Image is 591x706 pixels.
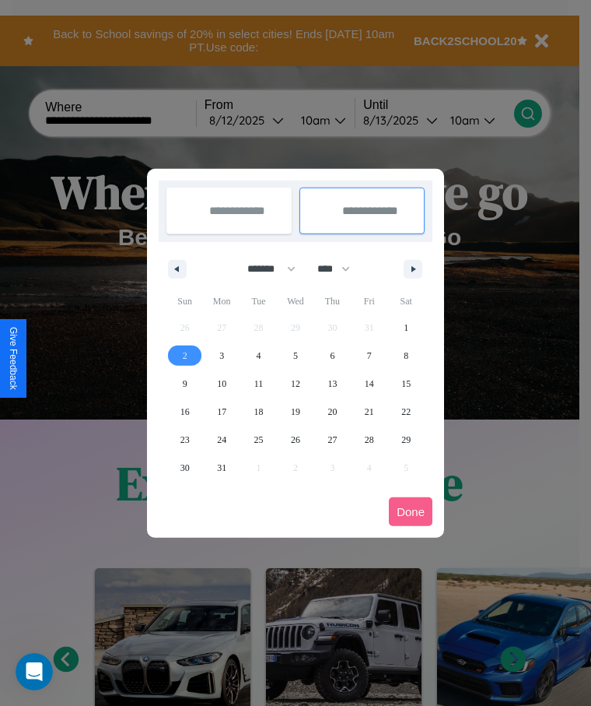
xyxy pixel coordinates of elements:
button: 22 [388,398,425,426]
button: 6 [314,342,351,370]
span: 21 [365,398,374,426]
span: 25 [254,426,264,454]
button: 28 [351,426,387,454]
span: Tue [240,289,277,314]
button: 15 [388,370,425,398]
button: 8 [388,342,425,370]
button: Done [389,497,432,526]
button: 20 [314,398,351,426]
span: 1 [404,314,408,342]
span: 7 [367,342,372,370]
span: 22 [401,398,411,426]
span: 27 [327,426,337,454]
span: 28 [365,426,374,454]
button: 14 [351,370,387,398]
button: 25 [240,426,277,454]
span: 24 [217,426,226,454]
span: 11 [254,370,264,398]
span: 31 [217,454,226,482]
button: 2 [166,342,203,370]
button: 19 [277,398,313,426]
span: 2 [183,342,187,370]
span: 30 [180,454,190,482]
span: 12 [291,370,300,398]
button: 5 [277,342,313,370]
span: Thu [314,289,351,314]
div: Give Feedback [8,327,19,390]
span: 14 [365,370,374,398]
button: 12 [277,370,313,398]
span: 5 [293,342,298,370]
span: Fri [351,289,387,314]
span: 4 [257,342,261,370]
span: Mon [203,289,240,314]
span: 10 [217,370,226,398]
button: 24 [203,426,240,454]
button: 9 [166,370,203,398]
button: 29 [388,426,425,454]
button: 26 [277,426,313,454]
button: 31 [203,454,240,482]
span: 6 [330,342,334,370]
button: 18 [240,398,277,426]
button: 17 [203,398,240,426]
span: 18 [254,398,264,426]
button: 1 [388,314,425,342]
span: 29 [401,426,411,454]
span: 3 [219,342,224,370]
button: 30 [166,454,203,482]
button: 21 [351,398,387,426]
button: 7 [351,342,387,370]
span: 23 [180,426,190,454]
button: 16 [166,398,203,426]
span: Sun [166,289,203,314]
button: 4 [240,342,277,370]
span: 20 [327,398,337,426]
button: 10 [203,370,240,398]
span: Wed [277,289,313,314]
span: 17 [217,398,226,426]
button: 13 [314,370,351,398]
span: 9 [183,370,187,398]
span: 26 [291,426,300,454]
span: 8 [404,342,408,370]
span: 16 [180,398,190,426]
button: 3 [203,342,240,370]
span: 15 [401,370,411,398]
span: 19 [291,398,300,426]
button: 27 [314,426,351,454]
button: 23 [166,426,203,454]
iframe: Intercom live chat [16,653,53,690]
button: 11 [240,370,277,398]
span: 13 [327,370,337,398]
span: Sat [388,289,425,314]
